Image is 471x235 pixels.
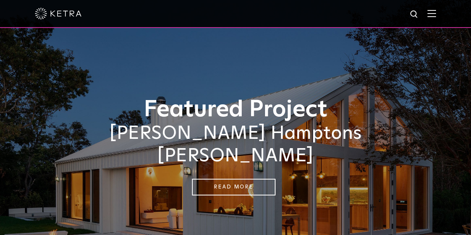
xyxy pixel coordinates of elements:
img: ketra-logo-2019-white [35,8,82,19]
a: Read More [192,179,276,195]
img: Hamburger%20Nav.svg [427,10,436,17]
h2: [PERSON_NAME] Hamptons [PERSON_NAME] [41,123,430,167]
img: search icon [410,10,419,19]
h1: Featured Project [41,97,430,123]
